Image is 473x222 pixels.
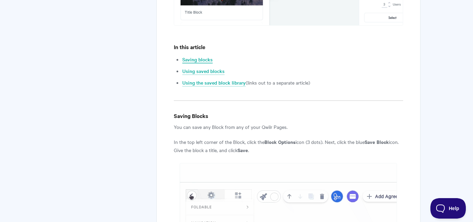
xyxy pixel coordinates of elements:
[174,112,403,120] h4: Saving Blocks
[377,138,389,145] strong: Block
[365,138,375,145] strong: Save
[174,138,403,154] p: In the top left corner of the Block, click the icon (3 dots). Next, click the blue icon. Give the...
[264,138,277,145] strong: Block
[238,146,248,153] strong: Save
[174,123,403,131] p: You can save any Block from any of your Qwilr Pages.
[430,198,466,219] iframe: Toggle Customer Support
[182,68,225,75] a: Using saved blocks
[182,56,213,63] a: Saving blocks
[182,79,246,87] a: Using the saved block library
[278,138,295,145] strong: Options
[174,43,403,51] h4: In this article
[182,78,403,87] li: (links out to a separate article)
